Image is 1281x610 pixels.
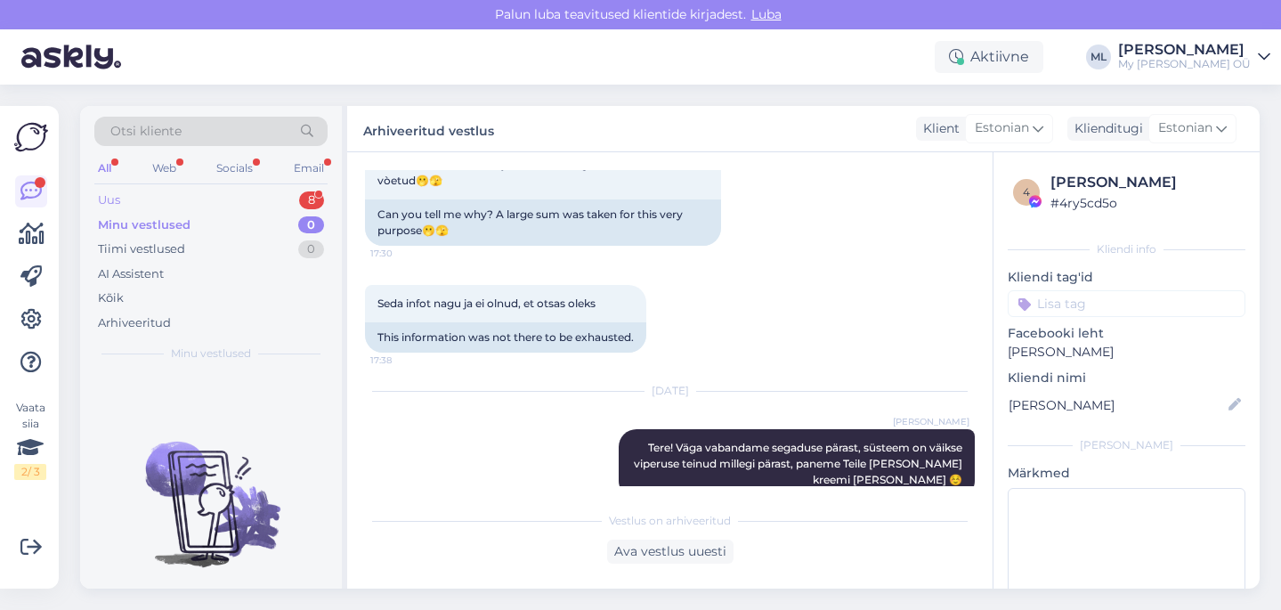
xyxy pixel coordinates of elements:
span: Seda infot nagu ja ei olnud, et otsas oleks [377,297,596,310]
span: Tere! Väga vabandame segaduse pärast, süsteem on väikse viperuse teinud millegi pärast, paneme Te... [634,441,965,486]
p: Kliendi tag'id [1008,268,1245,287]
p: Uued vestlused tulevad siia. [120,586,303,605]
span: Otsi kliente [110,122,182,141]
div: My [PERSON_NAME] OÜ [1118,57,1251,71]
span: Vestlus on arhiveeritud [609,513,731,529]
img: No chats [80,410,342,570]
div: 8 [299,191,324,209]
div: [DATE] [365,383,975,399]
div: Klienditugi [1067,119,1143,138]
p: Kliendi nimi [1008,369,1245,387]
a: [PERSON_NAME]My [PERSON_NAME] OÜ [1118,43,1270,71]
div: AI Assistent [98,265,164,283]
div: All [94,157,115,180]
div: 0 [298,216,324,234]
div: Tiimi vestlused [98,240,185,258]
div: # 4ry5cd5o [1050,193,1240,213]
div: ML [1086,45,1111,69]
p: [PERSON_NAME] [1008,343,1245,362]
div: This information was not there to be exhausted. [365,322,646,353]
span: [PERSON_NAME] [893,415,969,428]
div: Kliendi info [1008,241,1245,257]
div: 2 / 3 [14,464,46,480]
div: Uus [98,191,120,209]
img: Askly Logo [14,120,48,154]
input: Lisa nimi [1009,395,1225,415]
div: Kõik [98,289,124,307]
div: Minu vestlused [98,216,191,234]
p: Facebooki leht [1008,324,1245,343]
p: Märkmed [1008,464,1245,483]
span: Estonian [975,118,1029,138]
input: Lisa tag [1008,290,1245,317]
div: Klient [916,119,960,138]
div: [PERSON_NAME] [1050,172,1240,193]
div: 0 [298,240,324,258]
div: Arhiveeritud [98,314,171,332]
div: Aktiivne [935,41,1043,73]
div: Web [149,157,180,180]
div: [PERSON_NAME] [1118,43,1251,57]
div: Socials [213,157,256,180]
span: 17:30 [370,247,437,260]
div: [PERSON_NAME] [1008,437,1245,453]
span: Estonian [1158,118,1212,138]
span: Minu vestlused [171,346,251,362]
div: Ava vestlus uuesti [607,540,734,564]
div: Can you tell me why? A large sum was taken for this very purpose🫢🫣 [365,199,721,246]
span: Luba [746,6,787,22]
span: 4 [1023,185,1030,199]
span: 17:38 [370,354,437,367]
div: Email [290,157,328,180]
label: Arhiveeritud vestlus [363,117,494,141]
div: Vaata siia [14,400,46,480]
